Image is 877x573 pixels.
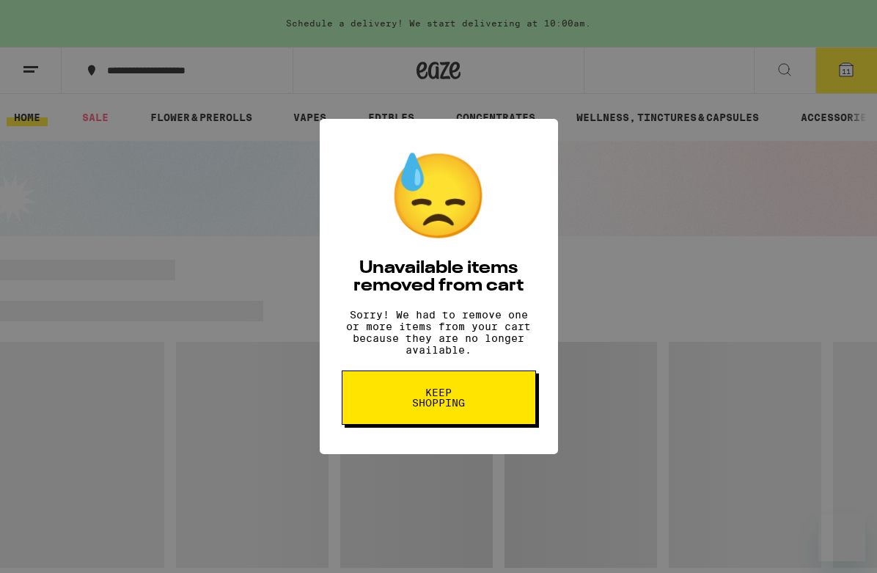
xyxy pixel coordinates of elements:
span: Keep Shopping [401,387,477,408]
p: Sorry! We had to remove one or more items from your cart because they are no longer available. [342,309,536,356]
div: 😓 [387,148,490,245]
button: Keep Shopping [342,371,536,425]
h2: Unavailable items removed from cart [342,260,536,295]
iframe: Button to launch messaging window [818,514,865,561]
